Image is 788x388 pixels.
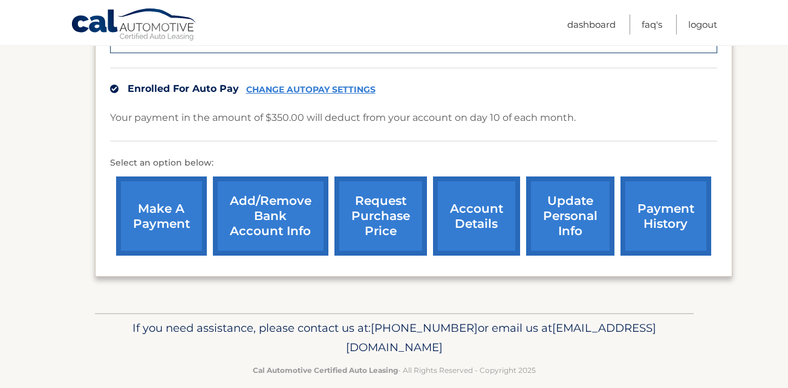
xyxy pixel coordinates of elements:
p: Your payment in the amount of $350.00 will deduct from your account on day 10 of each month. [110,109,576,126]
a: request purchase price [334,176,427,256]
span: [PHONE_NUMBER] [371,321,478,335]
a: update personal info [526,176,614,256]
strong: Cal Automotive Certified Auto Leasing [253,366,398,375]
a: make a payment [116,176,207,256]
img: check.svg [110,85,119,93]
a: Logout [688,15,717,34]
span: [EMAIL_ADDRESS][DOMAIN_NAME] [346,321,656,354]
a: payment history [620,176,711,256]
p: - All Rights Reserved - Copyright 2025 [103,364,686,377]
p: If you need assistance, please contact us at: or email us at [103,318,686,357]
a: Dashboard [567,15,616,34]
a: Add/Remove bank account info [213,176,328,256]
span: Enrolled For Auto Pay [128,83,239,94]
p: Select an option below: [110,156,717,170]
a: FAQ's [642,15,662,34]
a: CHANGE AUTOPAY SETTINGS [246,85,376,95]
a: Cal Automotive [71,8,198,43]
a: account details [433,176,520,256]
